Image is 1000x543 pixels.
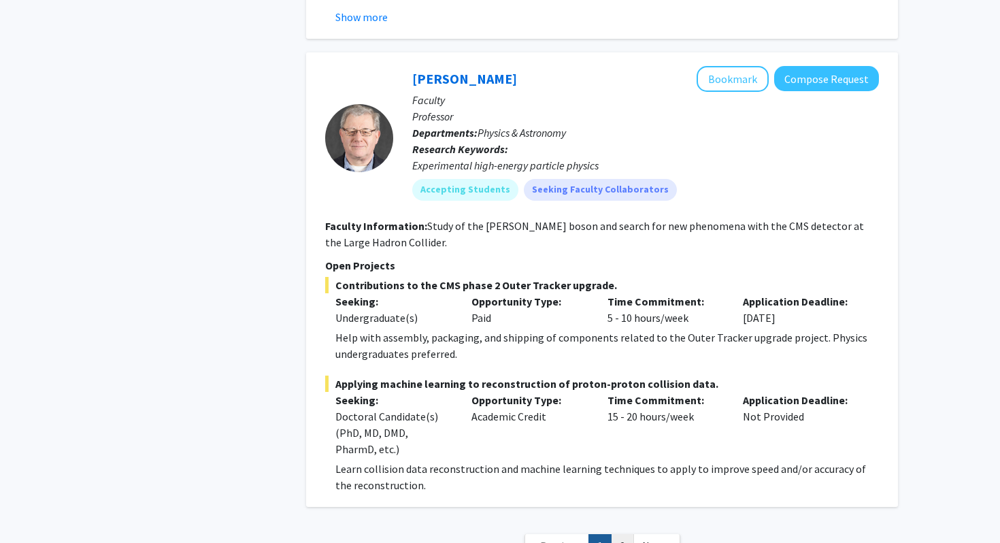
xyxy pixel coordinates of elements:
p: Professor [412,108,879,125]
div: 15 - 20 hours/week [597,392,733,457]
b: Departments: [412,126,478,139]
p: Help with assembly, packaging, and shipping of components related to the Outer Tracker upgrade pr... [335,329,879,362]
p: Opportunity Type: [471,392,587,408]
p: Opportunity Type: [471,293,587,310]
p: Time Commitment: [607,293,723,310]
button: Add Robert Harr to Bookmarks [697,66,769,92]
span: Physics & Astronomy [478,126,566,139]
p: Seeking: [335,293,451,310]
p: Application Deadline: [743,392,859,408]
div: Paid [461,293,597,326]
fg-read-more: Study of the [PERSON_NAME] boson and search for new phenomena with the CMS detector at the Large ... [325,219,864,249]
p: Time Commitment: [607,392,723,408]
p: Faculty [412,92,879,108]
div: Academic Credit [461,392,597,457]
b: Research Keywords: [412,142,508,156]
iframe: Chat [10,482,58,533]
button: Compose Request to Robert Harr [774,66,879,91]
p: Application Deadline: [743,293,859,310]
p: Learn collision data reconstruction and machine learning techniques to apply to improve speed and... [335,461,879,493]
button: Show more [335,9,388,25]
div: Doctoral Candidate(s) (PhD, MD, DMD, PharmD, etc.) [335,408,451,457]
span: Contributions to the CMS phase 2 Outer Tracker upgrade. [325,277,879,293]
b: Faculty Information: [325,219,427,233]
span: Applying machine learning to reconstruction of proton-proton collision data. [325,376,879,392]
p: Seeking: [335,392,451,408]
div: 5 - 10 hours/week [597,293,733,326]
mat-chip: Accepting Students [412,179,518,201]
mat-chip: Seeking Faculty Collaborators [524,179,677,201]
div: Undergraduate(s) [335,310,451,326]
a: [PERSON_NAME] [412,70,517,87]
div: Experimental high-energy particle physics [412,157,879,174]
div: [DATE] [733,293,869,326]
div: Not Provided [733,392,869,457]
p: Open Projects [325,257,879,274]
